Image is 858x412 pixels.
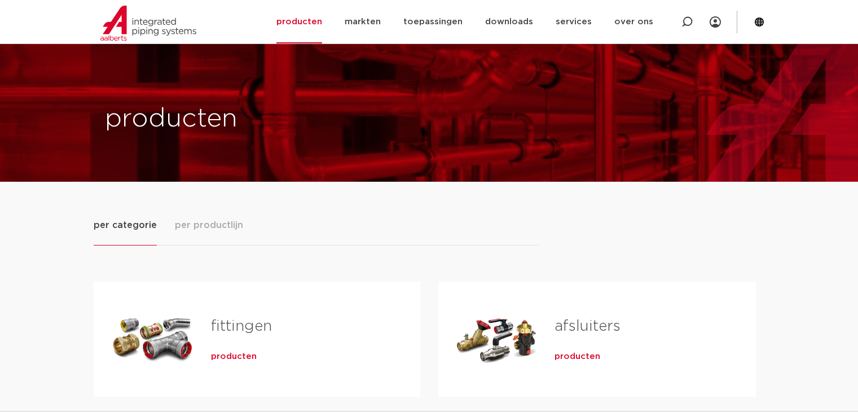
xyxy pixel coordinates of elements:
[555,319,621,334] a: afsluiters
[211,319,272,334] a: fittingen
[211,351,257,362] a: producten
[94,218,157,232] span: per categorie
[555,351,600,362] a: producten
[175,218,243,232] span: per productlijn
[105,101,424,137] h1: producten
